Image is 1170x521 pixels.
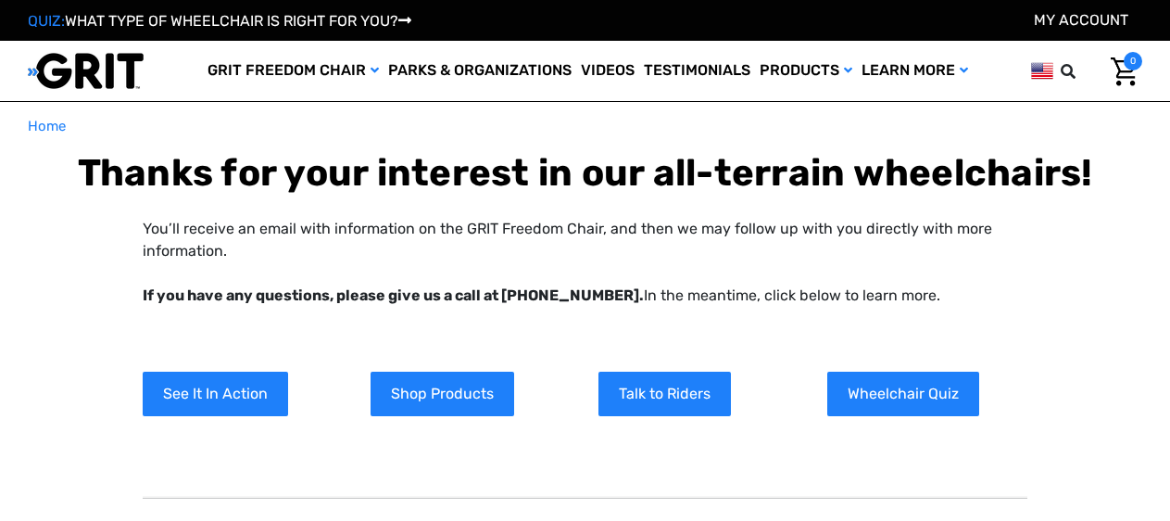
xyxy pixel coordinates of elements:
[78,151,1093,195] b: Thanks for your interest in our all-terrain wheelchairs!
[371,372,514,416] a: Shop Products
[755,41,857,101] a: Products
[1097,52,1142,91] a: Cart with 0 items
[576,41,639,101] a: Videos
[143,372,288,416] a: See It In Action
[1124,52,1142,70] span: 0
[384,41,576,101] a: Parks & Organizations
[1069,52,1097,91] input: Search
[857,41,973,101] a: Learn More
[143,286,644,304] strong: If you have any questions, please give us a call at [PHONE_NUMBER].
[28,12,411,30] a: QUIZ:WHAT TYPE OF WHEELCHAIR IS RIGHT FOR YOU?
[598,372,731,416] a: Talk to Riders
[203,41,384,101] a: GRIT Freedom Chair
[1034,11,1128,29] a: Account
[28,118,66,134] span: Home
[143,218,1026,307] p: You’ll receive an email with information on the GRIT Freedom Chair, and then we may follow up wit...
[28,116,66,137] a: Home
[28,12,65,30] span: QUIZ:
[827,372,979,416] a: Wheelchair Quiz
[28,116,1142,137] nav: Breadcrumb
[1031,59,1053,83] img: us.png
[28,52,144,90] img: GRIT All-Terrain Wheelchair and Mobility Equipment
[1111,57,1138,86] img: Cart
[639,41,755,101] a: Testimonials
